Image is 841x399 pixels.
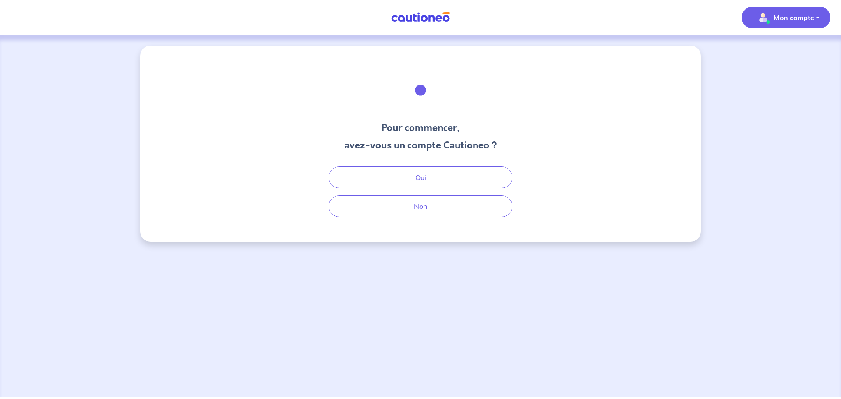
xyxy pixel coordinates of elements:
button: Oui [329,166,512,188]
img: illu_account_valid_menu.svg [756,11,770,25]
img: Cautioneo [388,12,453,23]
img: illu_welcome.svg [397,67,444,114]
button: Non [329,195,512,217]
h3: Pour commencer, [344,121,497,135]
p: Mon compte [774,12,814,23]
h3: avez-vous un compte Cautioneo ? [344,138,497,152]
button: illu_account_valid_menu.svgMon compte [742,7,830,28]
